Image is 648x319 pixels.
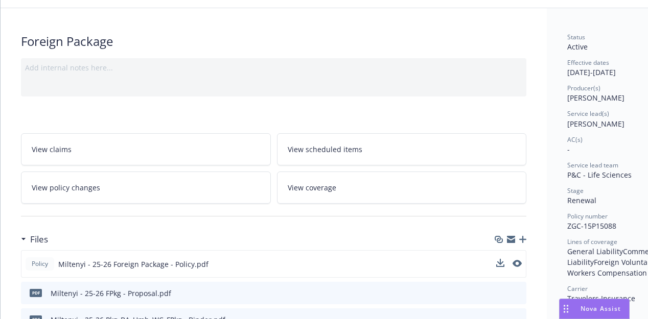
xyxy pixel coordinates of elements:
[567,212,608,220] span: Policy number
[497,288,505,299] button: download file
[32,182,100,193] span: View policy changes
[25,62,522,73] div: Add internal notes here...
[288,182,336,193] span: View coverage
[567,247,623,256] span: General Liability
[567,186,584,195] span: Stage
[30,233,48,246] h3: Files
[567,58,609,67] span: Effective dates
[567,161,618,169] span: Service lead team
[567,93,624,103] span: [PERSON_NAME]
[513,259,522,269] button: preview file
[21,171,271,204] a: View policy changes
[51,288,171,299] div: Miltenyi - 25-26 FPkg - Proposal.pdf
[581,304,621,313] span: Nova Assist
[58,259,209,269] span: Miltenyi - 25-26 Foreign Package - Policy.pdf
[567,42,588,52] span: Active
[567,237,617,246] span: Lines of coverage
[513,288,522,299] button: preview file
[30,289,42,297] span: pdf
[496,259,504,269] button: download file
[21,133,271,165] a: View claims
[277,133,527,165] a: View scheduled items
[288,144,362,155] span: View scheduled items
[21,33,526,50] div: Foreign Package
[567,221,616,231] span: ZGC-15P15088
[277,171,527,204] a: View coverage
[567,170,632,180] span: P&C - Life Sciences
[567,135,583,144] span: AC(s)
[567,144,570,154] span: -
[567,33,585,41] span: Status
[567,284,588,293] span: Carrier
[513,260,522,267] button: preview file
[567,109,609,118] span: Service lead(s)
[496,259,504,267] button: download file
[560,299,572,318] div: Drag to move
[559,299,630,319] button: Nova Assist
[32,144,72,155] span: View claims
[21,233,48,246] div: Files
[567,195,596,205] span: Renewal
[567,293,635,303] span: Travelers Insurance
[567,84,600,92] span: Producer(s)
[30,259,50,268] span: Policy
[567,119,624,129] span: [PERSON_NAME]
